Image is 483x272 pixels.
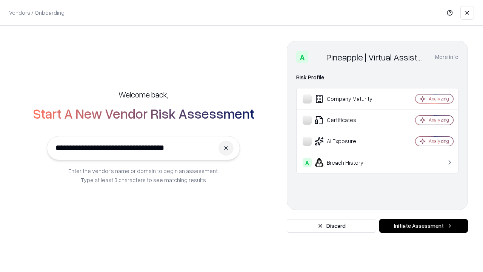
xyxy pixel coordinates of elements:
[429,138,449,144] div: Analyzing
[33,106,254,121] h2: Start A New Vendor Risk Assessment
[429,96,449,102] div: Analyzing
[435,50,458,64] button: More info
[9,9,65,17] p: Vendors / Onboarding
[303,137,393,146] div: AI Exposure
[287,219,376,233] button: Discard
[303,158,312,167] div: A
[303,158,393,167] div: Breach History
[429,117,449,123] div: Analyzing
[296,51,308,63] div: A
[296,73,458,82] div: Risk Profile
[303,116,393,125] div: Certificates
[303,94,393,104] div: Company Maturity
[118,89,168,100] h5: Welcome back,
[68,166,219,184] p: Enter the vendor’s name or domain to begin an assessment. Type at least 3 characters to see match...
[326,51,426,63] div: Pineapple | Virtual Assistant Agency
[379,219,468,233] button: Initiate Assessment
[311,51,323,63] img: Pineapple | Virtual Assistant Agency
